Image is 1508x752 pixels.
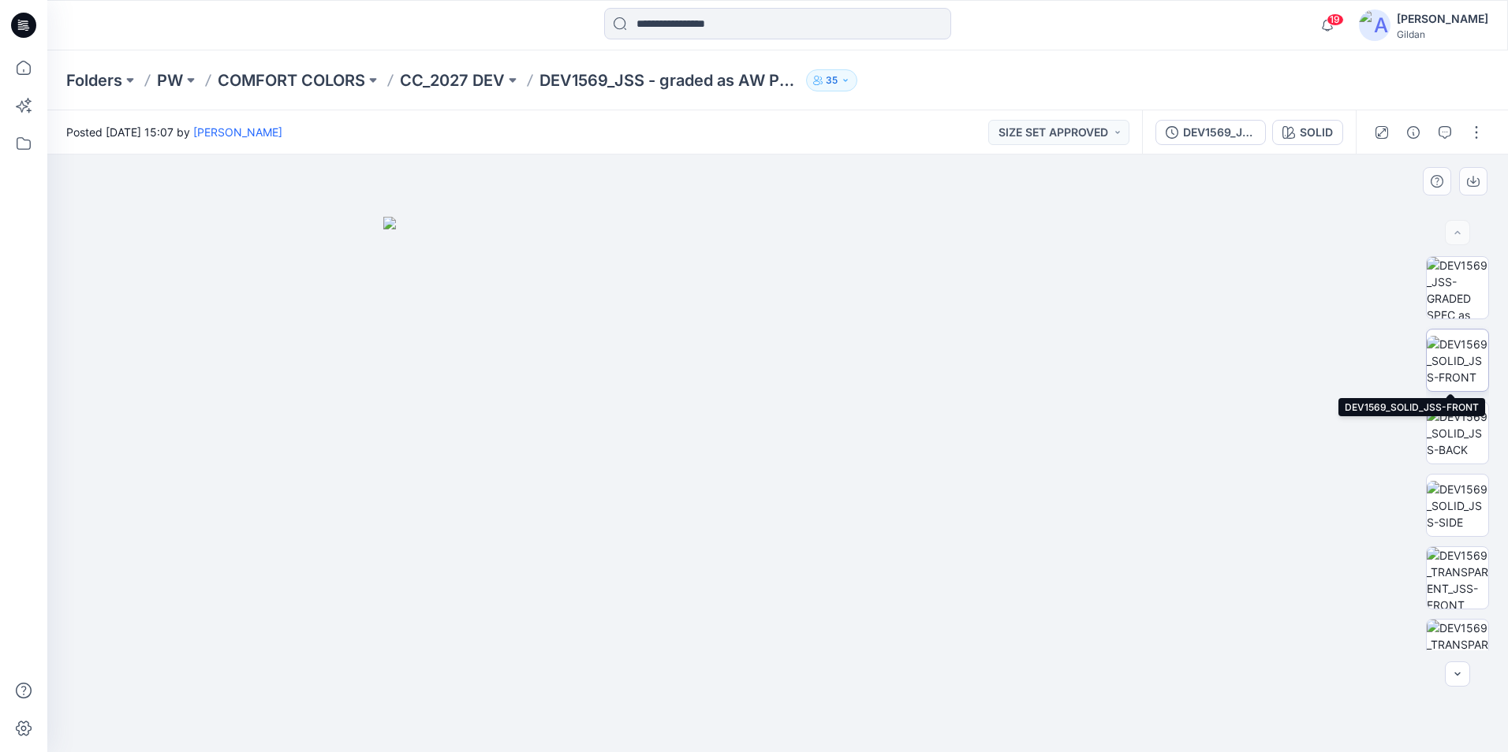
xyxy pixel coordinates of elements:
img: DEV1569_JSS-GRADED SPEC as AW Pant [1427,257,1488,318]
a: Folders [66,69,122,91]
img: DEV1569_SOLID_JSS-FRONT [1427,336,1488,385]
div: Gildan [1397,28,1488,40]
div: SOLID [1300,124,1333,141]
a: COMFORT COLORS [218,69,365,91]
div: DEV1569_JSS - graded as AW [1183,124,1256,141]
a: PW [157,69,183,91]
button: 35 [806,69,857,91]
span: Posted [DATE] 15:07 by [66,124,282,140]
p: DEV1569_JSS - graded as AW Pant [539,69,800,91]
img: DEV1569_SOLID_JSS-BACK [1427,408,1488,458]
a: CC_2027 DEV [400,69,505,91]
img: DEV1569_TRANSPARENT_JSS-FRONT [1427,547,1488,609]
p: 35 [826,72,838,89]
img: avatar [1359,9,1390,41]
button: Details [1401,120,1426,145]
img: DEV1569_SOLID_JSS-SIDE [1427,481,1488,530]
span: 19 [1327,13,1344,26]
img: eyJhbGciOiJIUzI1NiIsImtpZCI6IjAiLCJzbHQiOiJzZXMiLCJ0eXAiOiJKV1QifQ.eyJkYXRhIjp7InR5cGUiOiJzdG9yYW... [383,217,1172,752]
a: [PERSON_NAME] [193,125,282,139]
button: SOLID [1272,120,1343,145]
button: DEV1569_JSS - graded as AW [1155,120,1266,145]
img: DEV1569_TRANSPARENT_JSS-BACK [1427,620,1488,681]
div: [PERSON_NAME] [1397,9,1488,28]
